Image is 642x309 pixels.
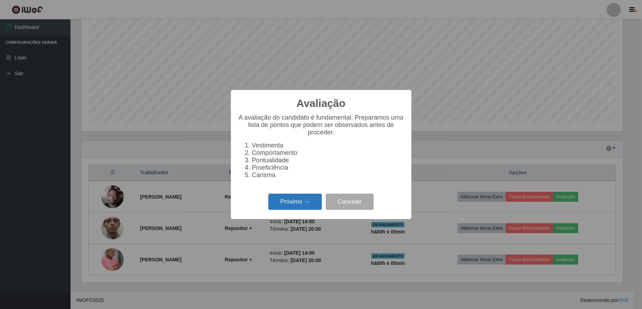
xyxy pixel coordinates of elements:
h2: Avaliação [296,97,346,110]
li: Comportamento [252,149,404,157]
p: A avaliação do candidato é fundamental. Preparamos uma lista de pontos que podem ser observados a... [238,114,404,136]
li: Pontualidade [252,157,404,164]
button: Cancelar [326,194,374,210]
button: Próximo → [268,194,322,210]
li: Carisma [252,171,404,179]
li: Vestimenta [252,142,404,149]
li: Proeficiência [252,164,404,171]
